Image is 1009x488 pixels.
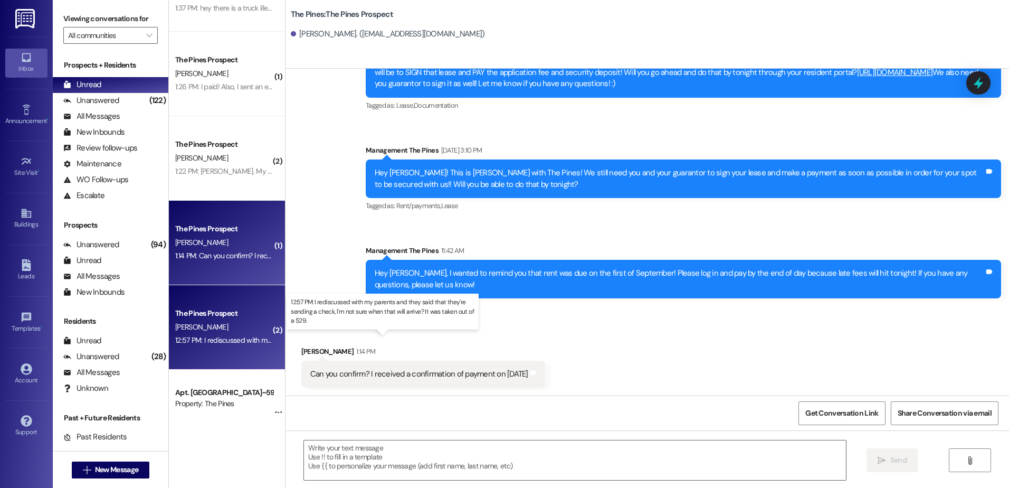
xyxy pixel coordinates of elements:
[95,464,138,475] span: New Message
[63,431,127,443] div: Past Residents
[72,462,150,478] button: New Message
[63,271,120,282] div: All Messages
[878,456,886,465] i: 
[798,401,885,425] button: Get Conversation Link
[354,346,375,357] div: 1:14 PM
[291,9,393,20] b: The Pines: The Pines Prospect
[175,387,273,398] div: Apt. [GEOGRAPHIC_DATA]~59~B, 1 The Pines (Men's) South
[375,167,984,190] div: Hey [PERSON_NAME]! This is [PERSON_NAME] with The Pines! We still need you and your guarantor to ...
[375,56,984,90] div: Happy [DATE] [PERSON_NAME]!! This is [PERSON_NAME] over at The Pines! I just sent you your Fall l...
[63,95,119,106] div: Unanswered
[891,401,998,425] button: Share Conversation via email
[375,268,984,290] div: Hey [PERSON_NAME], I wanted to remind you that rent was due on the first of September! Please log...
[366,145,1001,159] div: Management The Pines
[5,256,47,285] a: Leads
[175,54,273,65] div: The Pines Prospect
[898,408,992,419] span: Share Conversation via email
[175,238,228,247] span: [PERSON_NAME]
[439,245,464,256] div: 11:42 AM
[301,346,545,361] div: [PERSON_NAME]
[148,237,168,253] div: (94)
[63,351,119,362] div: Unanswered
[175,3,520,13] div: 1:37 PM: hey there is a truck illegally parked in handicap. Second time he's done it. Can y'all d...
[175,82,732,91] div: 1:26 PM: I paid! Also, I sent an email a month or two ago regarding the Resident Liability Insura...
[63,255,101,266] div: Unread
[53,220,168,231] div: Prospects
[175,153,228,163] span: [PERSON_NAME]
[175,335,611,345] div: 12:57 PM: I rediscussed with my parents and they said that they're sending a check, I'm not sure ...
[366,198,1001,213] div: Tagged as:
[63,335,101,346] div: Unread
[63,383,108,394] div: Unknown
[63,367,120,378] div: All Messages
[41,323,42,331] span: •
[5,153,47,181] a: Site Visit •
[5,308,47,337] a: Templates •
[890,455,907,466] span: Send
[63,143,137,154] div: Review follow-ups
[63,174,128,185] div: WO Follow-ups
[366,298,1001,314] div: Tagged as:
[53,316,168,327] div: Residents
[5,412,47,440] a: Support
[63,190,104,201] div: Escalate
[63,158,121,170] div: Maintenance
[63,287,125,298] div: New Inbounds
[53,60,168,71] div: Prospects + Residents
[175,412,228,422] span: [PERSON_NAME]
[15,9,37,29] img: ResiDesk Logo
[63,111,120,122] div: All Messages
[149,349,168,365] div: (28)
[68,27,141,44] input: All communities
[175,69,228,78] span: [PERSON_NAME]
[439,145,482,156] div: [DATE] 3:10 PM
[175,251,398,260] div: 1:14 PM: Can you confirm? I received a confirmation of payment on [DATE]
[5,360,47,389] a: Account
[63,239,119,250] div: Unanswered
[38,167,40,175] span: •
[867,448,918,472] button: Send
[414,101,458,110] span: Documentation
[53,412,168,424] div: Past + Future Residents
[175,223,273,234] div: The Pines Prospect
[146,31,152,40] i: 
[396,101,414,110] span: Lease ,
[175,139,273,150] div: The Pines Prospect
[175,166,416,176] div: 1:22 PM: [PERSON_NAME]. My daughter who will be staying is [PERSON_NAME]
[310,369,528,380] div: Can you confirm? I received a confirmation of payment on [DATE]
[63,11,158,27] label: Viewing conversations for
[147,92,168,109] div: (122)
[857,67,933,78] a: [URL][DOMAIN_NAME]
[396,201,441,210] span: Rent/payments ,
[175,398,273,409] div: Property: The Pines
[5,204,47,233] a: Buildings
[291,29,485,40] div: [PERSON_NAME]. ([EMAIL_ADDRESS][DOMAIN_NAME])
[805,408,878,419] span: Get Conversation Link
[63,79,101,90] div: Unread
[366,98,1001,113] div: Tagged as:
[175,322,228,332] span: [PERSON_NAME]
[366,245,1001,260] div: Management The Pines
[5,49,47,77] a: Inbox
[83,466,91,474] i: 
[63,127,125,138] div: New Inbounds
[175,308,273,319] div: The Pines Prospect
[291,298,474,325] p: 12:57 PM: I rediscussed with my parents and they said that they're sending a check, I'm not sure ...
[47,116,49,123] span: •
[966,456,974,465] i: 
[441,201,458,210] span: Lease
